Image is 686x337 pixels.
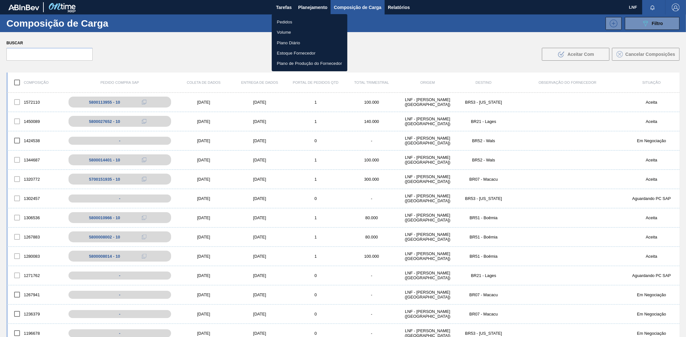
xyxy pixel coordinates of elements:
[272,27,347,37] a: Volume
[277,20,292,24] font: Pedidos
[277,30,291,35] font: Volume
[277,61,342,66] font: Plano de Produção do Fornecedor
[272,48,347,58] a: Estoque Fornecedor
[272,58,347,68] a: Plano de Produção do Fornecedor
[272,17,347,27] a: Pedidos
[277,40,300,45] font: Plano Diário
[277,51,316,56] font: Estoque Fornecedor
[272,38,347,48] a: Plano Diário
